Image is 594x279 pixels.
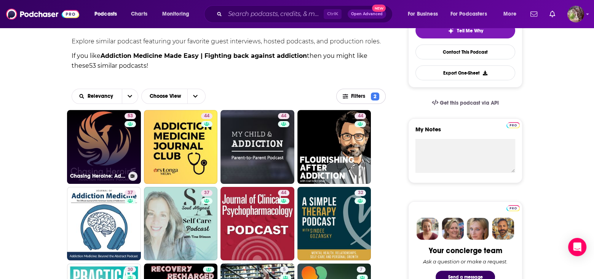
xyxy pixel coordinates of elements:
[402,8,447,20] button: open menu
[351,94,368,99] span: Filters
[94,9,117,19] span: Podcasts
[415,22,515,38] button: tell me why sparkleTell Me Why
[426,94,505,112] a: Get this podcast via API
[225,8,324,20] input: Search podcasts, credits, & more...
[457,28,483,34] span: Tell Me Why
[144,187,218,261] a: 37
[415,65,515,80] button: Export One-Sheet
[278,190,289,196] a: 44
[220,187,294,261] a: 44
[448,28,454,34] img: tell me why sparkle
[201,190,212,196] a: 37
[72,94,122,99] button: open menu
[281,112,286,120] span: 44
[467,218,489,240] img: Jules Profile
[125,266,136,273] a: 30
[72,38,386,45] p: Explore similar podcast featuring your favorite guest interviews, hosted podcasts, and production...
[141,89,211,104] h2: Choose View
[324,9,342,19] span: Ctrl K
[162,9,189,19] span: Monitoring
[204,189,209,197] span: 37
[354,190,366,196] a: 32
[371,92,379,100] span: 2
[141,89,206,104] button: Choose View
[492,218,514,240] img: Jon Profile
[358,189,363,197] span: 32
[567,6,584,22] span: Logged in as MSanz
[70,173,125,179] h3: Chasing Heroine: Addiction Recovery and Sobriety
[125,190,136,196] a: 37
[72,51,386,70] p: If you like then you might like these 53 similar podcasts !
[278,113,289,119] a: 44
[67,110,141,184] a: 53Chasing Heroine: Addiction Recovery and Sobriety
[128,112,133,120] span: 53
[283,266,286,274] span: 5
[546,8,558,21] a: Show notifications dropdown
[128,189,133,197] span: 37
[101,52,307,59] strong: Addiction Medicine Made Easy | Fighting back against addiction
[122,89,138,104] button: open menu
[423,258,508,265] div: Ask a question or make a request.
[201,113,212,119] a: 44
[128,266,133,274] span: 30
[506,121,520,128] a: Pro website
[144,90,187,103] span: Choose View
[408,9,438,19] span: For Business
[440,100,499,106] span: Get this podcast via API
[503,9,516,19] span: More
[336,89,386,104] button: Filters2
[417,218,439,240] img: Sydney Profile
[297,110,371,184] a: 44
[506,205,520,211] img: Podchaser Pro
[498,8,526,20] button: open menu
[357,266,366,273] a: 7
[429,246,502,255] div: Your concierge team
[211,5,400,23] div: Search podcasts, credits, & more...
[88,94,116,99] span: Relevancy
[372,5,386,12] span: New
[506,122,520,128] img: Podchaser Pro
[6,7,79,21] img: Podchaser - Follow, Share and Rate Podcasts
[157,8,199,20] button: open menu
[567,6,584,22] img: User Profile
[131,9,147,19] span: Charts
[358,112,363,120] span: 44
[527,8,540,21] a: Show notifications dropdown
[568,238,586,256] div: Open Intercom Messenger
[72,89,138,104] h2: Choose List sort
[348,10,386,19] button: Open AdvancedNew
[360,266,362,274] span: 7
[126,8,152,20] a: Charts
[220,110,294,184] a: 44
[125,113,136,119] a: 53
[281,189,286,197] span: 44
[415,45,515,59] a: Contact This Podcast
[297,187,371,261] a: 32
[351,12,383,16] span: Open Advanced
[506,204,520,211] a: Pro website
[442,218,464,240] img: Barbara Profile
[89,8,127,20] button: open menu
[67,187,141,261] a: 37
[144,110,218,184] a: 44
[450,9,487,19] span: For Podcasters
[567,6,584,22] button: Show profile menu
[204,112,209,120] span: 44
[445,8,498,20] button: open menu
[354,113,366,119] a: 44
[280,266,289,273] a: 5
[415,126,515,139] label: My Notes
